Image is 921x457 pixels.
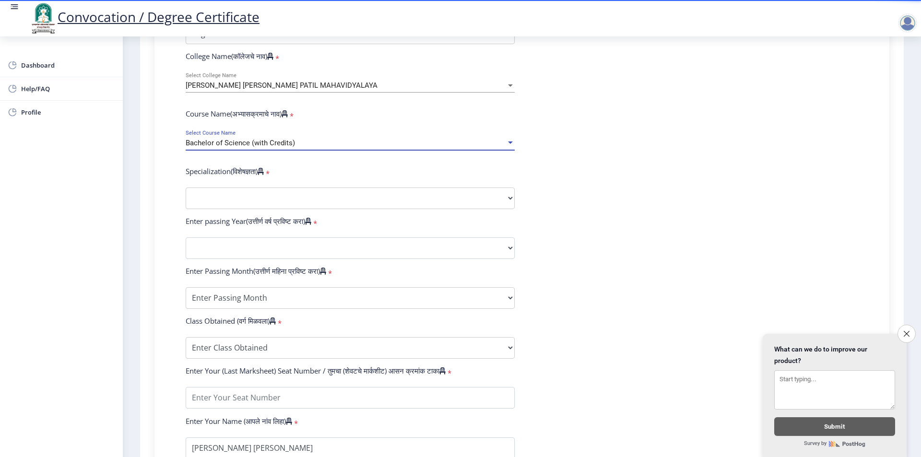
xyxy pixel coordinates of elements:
[21,83,115,94] span: Help/FAQ
[186,416,292,426] label: Enter Your Name (आपले नांव लिहा)
[186,366,446,375] label: Enter Your (Last Marksheet) Seat Number / तुमचा (शेवटचे मार्कशीट) आसन क्रमांक टाका
[186,81,378,90] span: [PERSON_NAME] [PERSON_NAME] PATIL MAHAVIDYALAYA
[186,316,276,326] label: Class Obtained (वर्ग मिळवला)
[29,2,58,35] img: logo
[186,51,273,61] label: College Name(कॉलेजचे नाव)
[186,139,295,147] span: Bachelor of Science (with Credits)
[186,109,288,118] label: Course Name(अभ्यासक्रमाचे नाव)
[186,387,515,409] input: Enter Your Seat Number
[186,166,264,176] label: Specialization(विशेषज्ञता)
[21,106,115,118] span: Profile
[186,266,326,276] label: Enter Passing Month(उत्तीर्ण महिना प्रविष्ट करा)
[186,216,311,226] label: Enter passing Year(उत्तीर्ण वर्ष प्रविष्ट करा)
[21,59,115,71] span: Dashboard
[29,8,260,26] a: Convocation / Degree Certificate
